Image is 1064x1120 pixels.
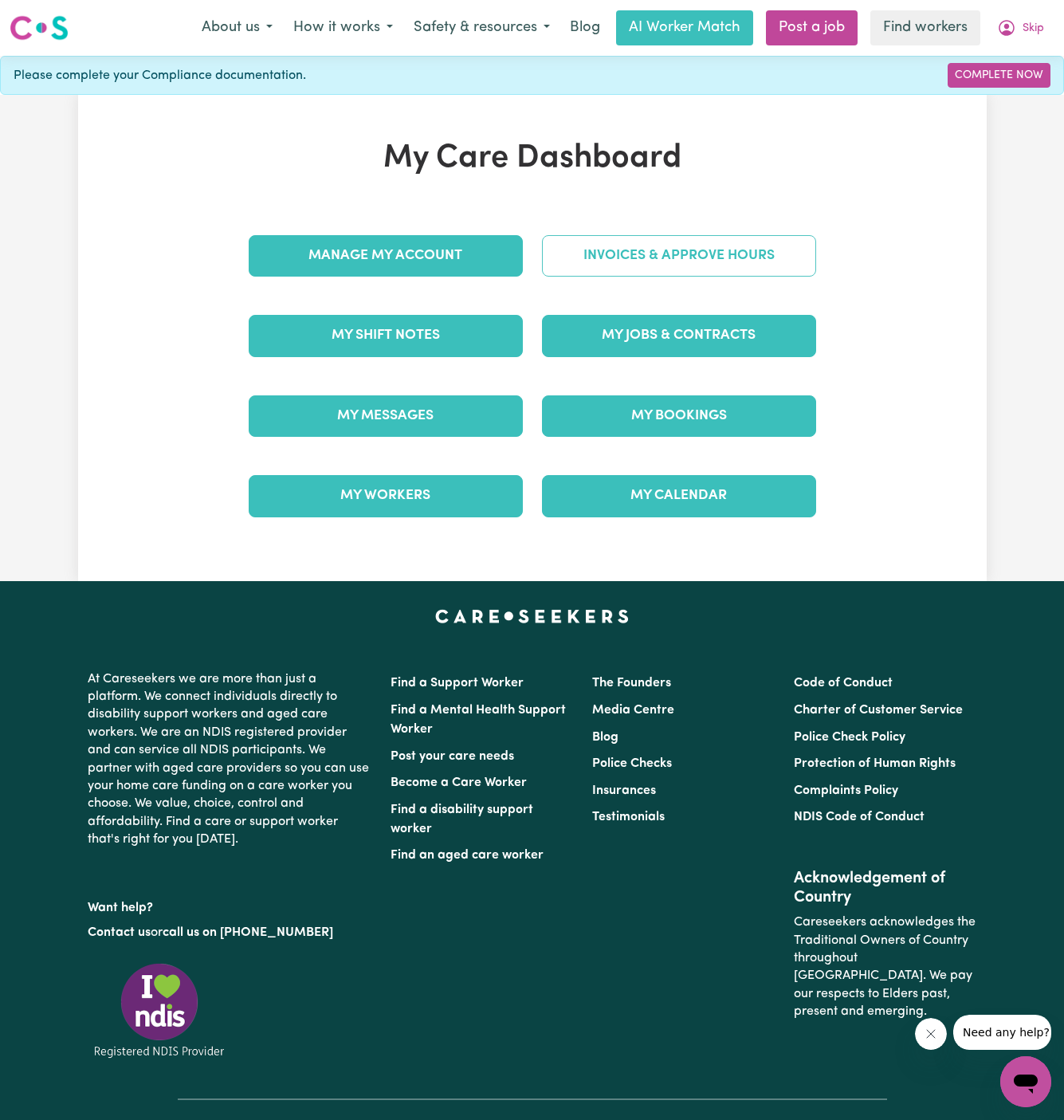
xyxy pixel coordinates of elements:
a: Find a Support Worker [391,677,524,690]
a: Post a job [766,10,858,45]
a: Code of Conduct [794,677,893,690]
p: Want help? [88,893,371,917]
a: Find a Mental Health Support Worker [391,704,566,736]
button: How it works [283,11,403,45]
a: Become a Care Worker [391,776,527,789]
a: Blog [560,10,610,45]
span: Skip [1023,20,1044,37]
a: Protection of Human Rights [794,757,956,770]
a: The Founders [592,677,671,690]
a: Complete Now [948,63,1050,88]
a: Post your care needs [391,750,514,763]
a: Blog [592,731,618,744]
h2: Acknowledgement of Country [794,869,976,907]
h1: My Care Dashboard [239,140,826,178]
a: Find workers [870,10,980,45]
button: Safety & resources [403,11,560,45]
a: My Messages [249,395,523,437]
a: Police Check Policy [794,731,905,744]
a: Insurances [592,784,656,797]
a: My Calendar [542,475,816,517]
button: About us [191,11,283,45]
a: Charter of Customer Service [794,704,963,717]
p: Careseekers acknowledges the Traditional Owners of Country throughout [GEOGRAPHIC_DATA]. We pay o... [794,907,976,1027]
button: My Account [987,11,1054,45]
a: Testimonials [592,811,665,823]
iframe: Button to launch messaging window [1000,1056,1051,1107]
a: My Jobs & Contracts [542,315,816,356]
a: NDIS Code of Conduct [794,811,925,823]
p: At Careseekers we are more than just a platform. We connect individuals directly to disability su... [88,664,371,855]
iframe: Close message [915,1018,947,1050]
span: Please complete your Compliance documentation. [14,66,306,85]
a: Complaints Policy [794,784,898,797]
a: My Shift Notes [249,315,523,356]
img: Registered NDIS provider [88,961,231,1060]
iframe: Message from company [953,1015,1051,1050]
p: or [88,918,371,948]
a: Careseekers logo [10,10,69,46]
a: call us on [PHONE_NUMBER] [163,926,333,939]
a: AI Worker Match [616,10,753,45]
a: Media Centre [592,704,674,717]
img: Careseekers logo [10,14,69,42]
a: Careseekers home page [435,610,629,623]
a: My Workers [249,475,523,517]
a: My Bookings [542,395,816,437]
a: Contact us [88,926,151,939]
a: Police Checks [592,757,672,770]
a: Find an aged care worker [391,849,544,862]
a: Manage My Account [249,235,523,277]
a: Invoices & Approve Hours [542,235,816,277]
a: Find a disability support worker [391,804,533,835]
